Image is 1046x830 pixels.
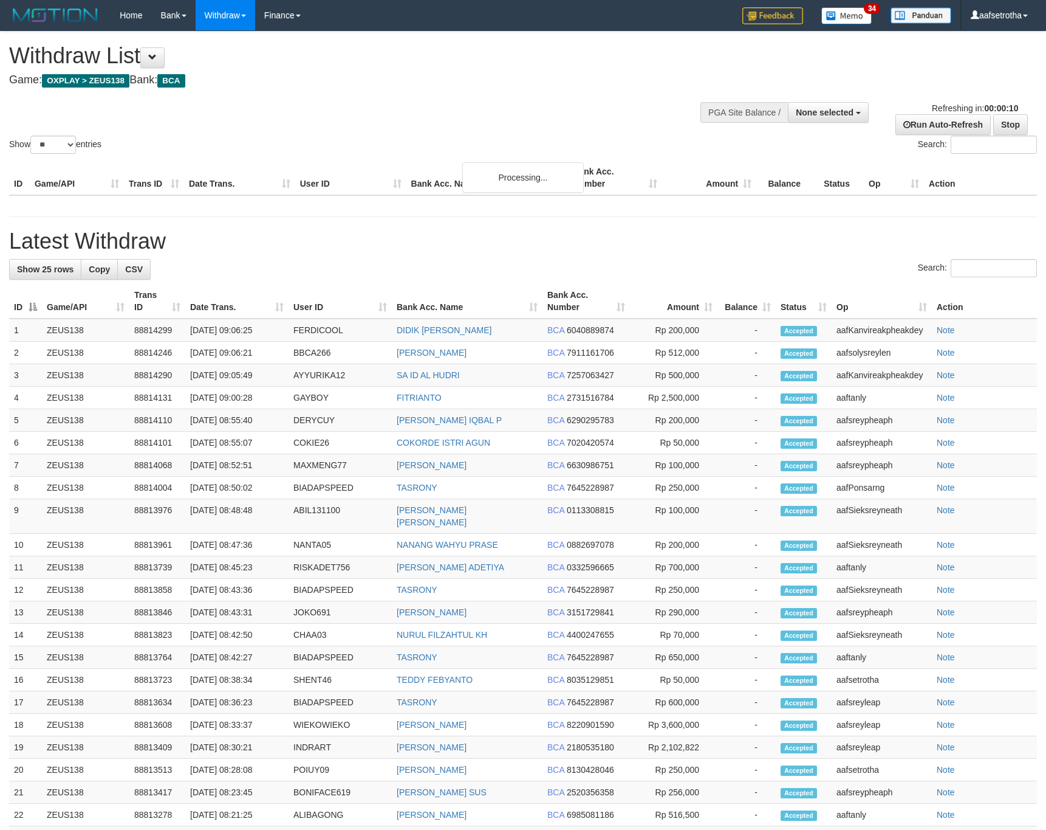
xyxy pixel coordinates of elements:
[662,161,756,195] th: Amount
[42,736,129,759] td: ZEUS138
[832,646,932,669] td: aaftanly
[547,325,564,335] span: BCA
[776,284,832,319] th: Status: activate to sort column ascending
[289,432,392,454] td: COKIE26
[781,653,817,663] span: Accepted
[781,371,817,381] span: Accepted
[717,691,776,714] td: -
[630,432,717,454] td: Rp 50,000
[567,585,614,595] span: Copy 7645228987 to clipboard
[937,585,955,595] a: Note
[717,364,776,387] td: -
[129,499,185,534] td: 88813976
[700,102,788,123] div: PGA Site Balance /
[567,370,614,380] span: Copy 7257063427 to clipboard
[821,7,872,24] img: Button%20Memo.svg
[397,460,467,470] a: [PERSON_NAME]
[937,787,955,797] a: Note
[832,409,932,432] td: aafsreypheaph
[568,161,662,195] th: Bank Acc. Number
[289,624,392,646] td: CHAA03
[932,103,1018,113] span: Refreshing in:
[918,136,1037,154] label: Search:
[185,624,289,646] td: [DATE] 08:42:50
[547,505,564,515] span: BCA
[547,348,564,358] span: BCA
[756,161,819,195] th: Balance
[951,136,1037,154] input: Search:
[397,742,467,752] a: [PERSON_NAME]
[185,342,289,364] td: [DATE] 09:06:21
[9,44,685,68] h1: Withdraw List
[567,415,614,425] span: Copy 6290295783 to clipboard
[567,325,614,335] span: Copy 6040889874 to clipboard
[832,319,932,342] td: aafKanvireakpheakdey
[832,714,932,736] td: aafsreyleap
[547,540,564,550] span: BCA
[9,499,42,534] td: 9
[129,736,185,759] td: 88813409
[124,161,184,195] th: Trans ID
[129,319,185,342] td: 88814299
[289,284,392,319] th: User ID: activate to sort column ascending
[781,438,817,449] span: Accepted
[397,787,487,797] a: [PERSON_NAME] SUS
[717,342,776,364] td: -
[832,477,932,499] td: aafPonsarng
[9,6,101,24] img: MOTION_logo.png
[9,284,42,319] th: ID: activate to sort column descending
[890,7,951,24] img: panduan.png
[567,675,614,685] span: Copy 8035129851 to clipboard
[9,319,42,342] td: 1
[397,697,437,707] a: TASRONY
[937,348,955,358] a: Note
[717,499,776,534] td: -
[567,505,614,515] span: Copy 0113308815 to clipboard
[9,624,42,646] td: 14
[42,284,129,319] th: Game/API: activate to sort column ascending
[185,736,289,759] td: [DATE] 08:30:21
[17,265,73,274] span: Show 25 rows
[406,161,569,195] th: Bank Acc. Name
[547,607,564,617] span: BCA
[567,562,614,572] span: Copy 0332596665 to clipboard
[918,259,1037,277] label: Search:
[567,697,614,707] span: Copy 7645228987 to clipboard
[185,556,289,579] td: [DATE] 08:45:23
[42,601,129,624] td: ZEUS138
[185,534,289,556] td: [DATE] 08:47:36
[630,284,717,319] th: Amount: activate to sort column ascending
[289,387,392,409] td: GAYBOY
[289,319,392,342] td: FERDICOOL
[742,7,803,24] img: Feedback.jpg
[781,608,817,618] span: Accepted
[781,416,817,426] span: Accepted
[129,454,185,477] td: 88814068
[547,652,564,662] span: BCA
[937,540,955,550] a: Note
[397,483,437,493] a: TASRONY
[129,477,185,499] td: 88814004
[781,721,817,731] span: Accepted
[717,284,776,319] th: Balance: activate to sort column ascending
[157,74,185,88] span: BCA
[630,556,717,579] td: Rp 700,000
[42,499,129,534] td: ZEUS138
[937,675,955,685] a: Note
[9,714,42,736] td: 18
[129,387,185,409] td: 88814131
[567,438,614,448] span: Copy 7020420574 to clipboard
[781,326,817,336] span: Accepted
[630,579,717,601] td: Rp 250,000
[289,409,392,432] td: DERYCUY
[392,284,542,319] th: Bank Acc. Name: activate to sort column ascending
[937,325,955,335] a: Note
[397,438,490,448] a: COKORDE ISTRI AGUN
[9,477,42,499] td: 8
[397,325,491,335] a: DIDIK [PERSON_NAME]
[932,284,1037,319] th: Action
[462,162,584,193] div: Processing...
[129,579,185,601] td: 88813858
[9,534,42,556] td: 10
[185,499,289,534] td: [DATE] 08:48:48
